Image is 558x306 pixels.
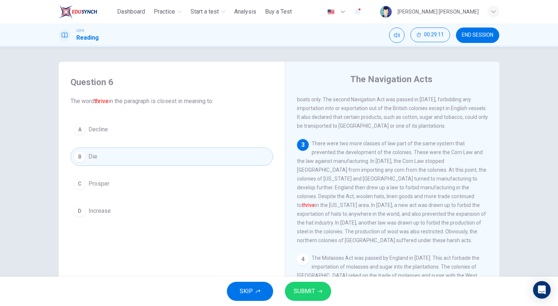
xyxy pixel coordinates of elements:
font: thrive [94,98,109,105]
button: Buy a Test [262,5,295,18]
div: 3 [297,139,309,151]
img: ELTC logo [59,4,97,19]
div: Mute [389,28,405,43]
span: SUBMIT [294,286,315,296]
span: SKIP [240,286,253,296]
button: END SESSION [456,28,499,43]
span: END SESSION [462,32,493,38]
div: 4 [297,254,309,265]
span: Decline [88,125,108,134]
button: 00:29:11 [410,28,450,42]
span: The word in the paragraph is closest in meaning to: [70,97,273,106]
span: Analysis [234,7,256,16]
button: DIncrease [70,202,273,220]
button: SUBMIT [285,282,331,301]
h4: The Navigation Acts [350,73,432,85]
span: There were two more classes of law part of the same system that prevented the development of the ... [297,141,486,243]
font: thrive [302,202,315,208]
span: 00:29:11 [424,32,444,38]
button: Start a test [188,5,228,18]
a: ELTC logo [59,4,114,19]
div: Open Intercom Messenger [533,281,551,299]
div: D [74,205,86,217]
button: ADecline [70,120,273,139]
button: SKIP [227,282,273,301]
h1: Reading [76,33,99,42]
span: Prosper [88,179,109,188]
h4: Question 6 [70,76,273,88]
img: en [326,9,336,15]
span: CEFR [76,28,84,33]
button: Dashboard [114,5,148,18]
span: Increase [88,207,111,215]
div: C [74,178,86,190]
span: Buy a Test [265,7,292,16]
button: BDie [70,147,273,166]
button: Practice [151,5,185,18]
button: Analysis [231,5,259,18]
span: The Molasses Act was passed by England in [DATE]. This act forbade the importation of molasses an... [297,255,483,287]
button: CProsper [70,175,273,193]
div: Hide [410,28,450,43]
div: A [74,124,86,135]
span: Dashboard [117,7,145,16]
div: [PERSON_NAME] [PERSON_NAME] [398,7,479,16]
span: Start a test [191,7,219,16]
span: Die [88,152,97,161]
div: B [74,151,86,163]
span: Practice [154,7,175,16]
img: Profile picture [380,6,392,18]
